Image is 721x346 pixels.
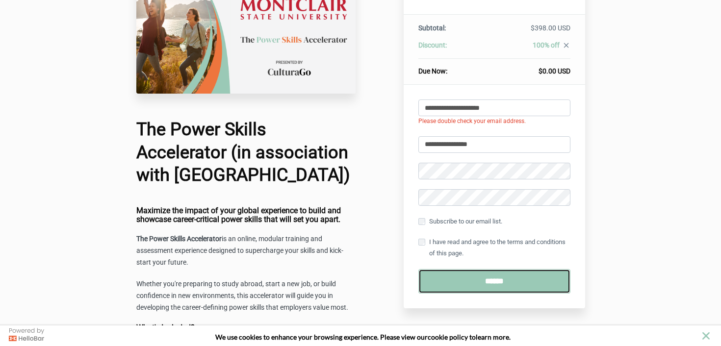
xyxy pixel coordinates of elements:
th: Due Now: [418,59,482,76]
label: Subscribe to our email list. [418,216,502,227]
label: I have read and agree to the terms and conditions of this page. [418,237,570,258]
input: Subscribe to our email list. [418,218,425,225]
a: close [560,41,570,52]
th: Discount: [418,40,482,59]
li: Please double check your email address. [418,116,570,126]
td: $398.00 USD [482,23,570,40]
p: Whether you're preparing to study abroad, start a new job, or build confidence in new environment... [136,278,356,314]
span: learn more. [476,333,511,341]
p: is an online, modular training and assessment experience designed to supercharge your skills and ... [136,233,356,269]
span: 100% off [533,41,560,49]
h1: The Power Skills Accelerator (in association with [GEOGRAPHIC_DATA]) [136,118,356,187]
button: close [700,330,712,342]
span: Subtotal: [418,24,446,32]
input: I have read and agree to the terms and conditions of this page. [418,239,425,246]
i: close [562,41,570,49]
strong: The Power Skills Accelerator [136,235,222,243]
strong: to [469,333,476,341]
h4: What's Included? [136,323,356,332]
span: We use cookies to enhance your browsing experience. Please view our [215,333,428,341]
h4: Maximize the impact of your global experience to build and showcase career-critical power skills ... [136,206,356,223]
span: $0.00 USD [539,67,570,75]
a: cookie policy [428,333,468,341]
